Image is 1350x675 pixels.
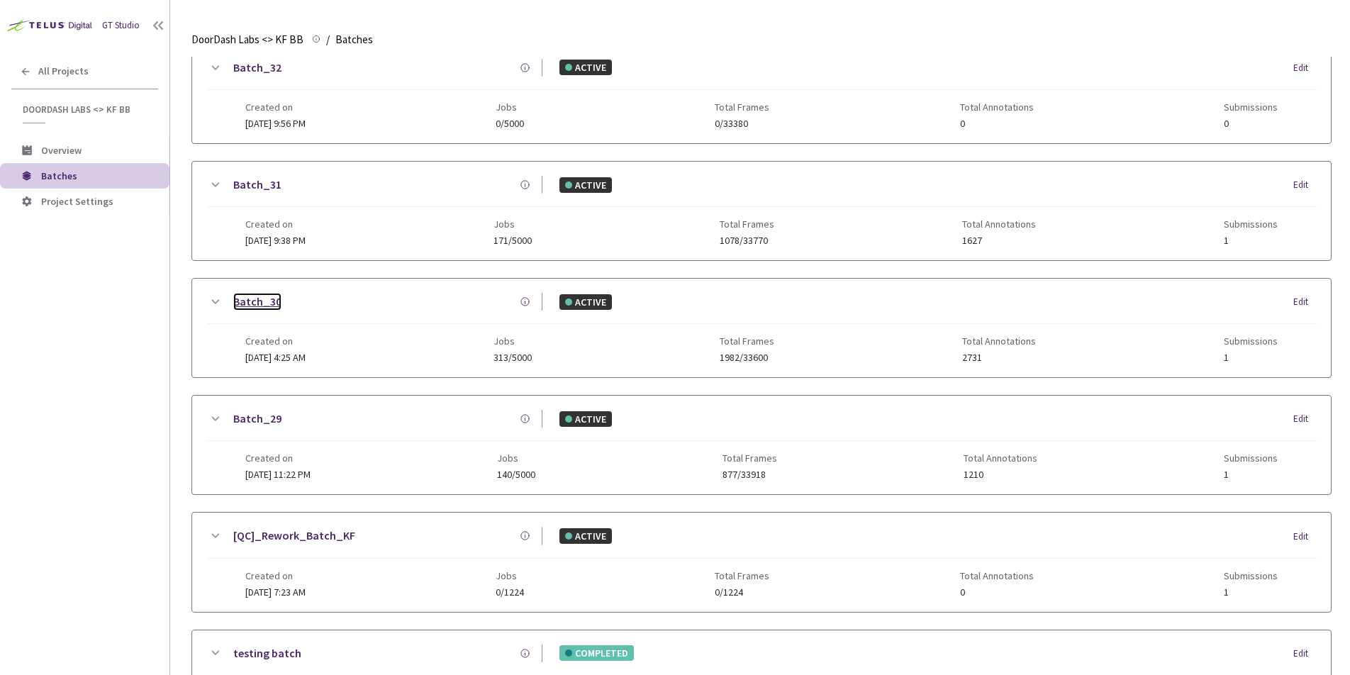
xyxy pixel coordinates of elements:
[335,31,373,48] span: Batches
[1293,61,1317,75] div: Edit
[960,587,1034,598] span: 0
[1224,469,1278,480] span: 1
[233,410,281,428] a: Batch_29
[326,31,330,48] li: /
[715,118,769,129] span: 0/33380
[559,60,612,75] div: ACTIVE
[245,351,306,364] span: [DATE] 4:25 AM
[245,234,306,247] span: [DATE] 9:38 PM
[496,101,524,113] span: Jobs
[496,118,524,129] span: 0/5000
[245,570,306,581] span: Created on
[1293,178,1317,192] div: Edit
[102,19,140,33] div: GT Studio
[723,469,777,480] span: 877/33918
[964,469,1037,480] span: 1210
[960,570,1034,581] span: Total Annotations
[245,452,311,464] span: Created on
[559,528,612,544] div: ACTIVE
[496,570,524,581] span: Jobs
[1224,452,1278,464] span: Submissions
[245,335,306,347] span: Created on
[715,101,769,113] span: Total Frames
[964,452,1037,464] span: Total Annotations
[245,117,306,130] span: [DATE] 9:56 PM
[723,452,777,464] span: Total Frames
[1224,352,1278,363] span: 1
[559,645,634,661] div: COMPLETED
[191,31,303,48] span: DoorDash Labs <> KF BB
[559,411,612,427] div: ACTIVE
[1293,530,1317,544] div: Edit
[497,469,535,480] span: 140/5000
[960,118,1034,129] span: 0
[192,162,1331,260] div: Batch_31ACTIVEEditCreated on[DATE] 9:38 PMJobs171/5000Total Frames1078/33770Total Annotations1627...
[1293,647,1317,661] div: Edit
[1293,295,1317,309] div: Edit
[715,570,769,581] span: Total Frames
[1224,118,1278,129] span: 0
[41,169,77,182] span: Batches
[192,45,1331,143] div: Batch_32ACTIVEEditCreated on[DATE] 9:56 PMJobs0/5000Total Frames0/33380Total Annotations0Submissi...
[1224,335,1278,347] span: Submissions
[41,144,82,157] span: Overview
[245,586,306,598] span: [DATE] 7:23 AM
[962,352,1036,363] span: 2731
[192,396,1331,494] div: Batch_29ACTIVEEditCreated on[DATE] 11:22 PMJobs140/5000Total Frames877/33918Total Annotations1210...
[720,335,774,347] span: Total Frames
[1224,235,1278,246] span: 1
[962,235,1036,246] span: 1627
[233,176,281,194] a: Batch_31
[962,335,1036,347] span: Total Annotations
[496,587,524,598] span: 0/1224
[1224,101,1278,113] span: Submissions
[559,294,612,310] div: ACTIVE
[245,468,311,481] span: [DATE] 11:22 PM
[1224,587,1278,598] span: 1
[233,645,301,662] a: testing batch
[23,104,150,116] span: DoorDash Labs <> KF BB
[1224,218,1278,230] span: Submissions
[38,65,89,77] span: All Projects
[962,218,1036,230] span: Total Annotations
[720,352,774,363] span: 1982/33600
[192,513,1331,611] div: [QC]_Rework_Batch_KFACTIVEEditCreated on[DATE] 7:23 AMJobs0/1224Total Frames0/1224Total Annotatio...
[233,527,355,545] a: [QC]_Rework_Batch_KF
[720,218,774,230] span: Total Frames
[493,352,532,363] span: 313/5000
[720,235,774,246] span: 1078/33770
[493,218,532,230] span: Jobs
[715,587,769,598] span: 0/1224
[1293,412,1317,426] div: Edit
[233,293,281,311] a: Batch_30
[493,235,532,246] span: 171/5000
[559,177,612,193] div: ACTIVE
[41,195,113,208] span: Project Settings
[245,101,306,113] span: Created on
[960,101,1034,113] span: Total Annotations
[497,452,535,464] span: Jobs
[192,279,1331,377] div: Batch_30ACTIVEEditCreated on[DATE] 4:25 AMJobs313/5000Total Frames1982/33600Total Annotations2731...
[493,335,532,347] span: Jobs
[1224,570,1278,581] span: Submissions
[233,59,281,77] a: Batch_32
[245,218,306,230] span: Created on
